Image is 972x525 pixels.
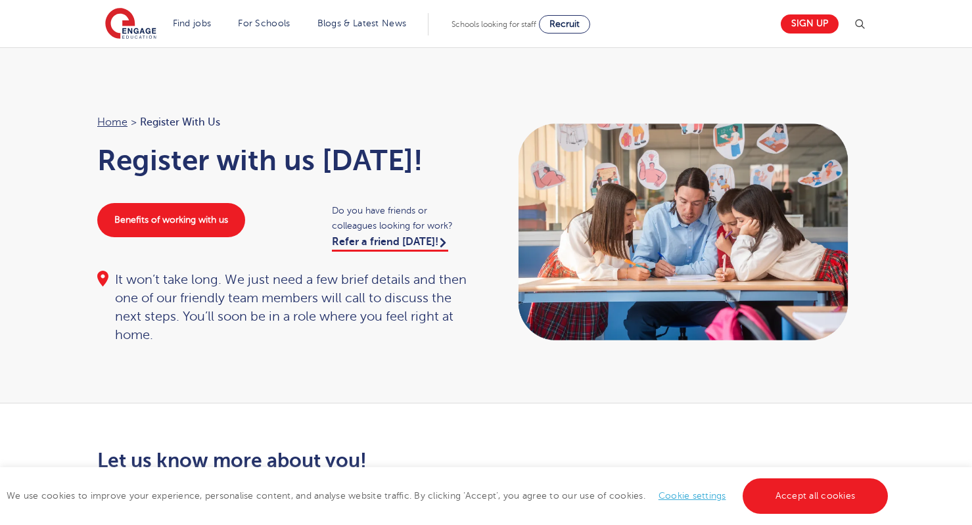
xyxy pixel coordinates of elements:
span: We use cookies to improve your experience, personalise content, and analyse website traffic. By c... [7,491,891,501]
a: Home [97,116,127,128]
img: Engage Education [105,8,156,41]
span: Recruit [549,19,580,29]
div: It won’t take long. We just need a few brief details and then one of our friendly team members wi... [97,271,473,344]
a: For Schools [238,18,290,28]
span: Do you have friends or colleagues looking for work? [332,203,473,233]
a: Benefits of working with us [97,203,245,237]
a: Accept all cookies [743,478,889,514]
a: Cookie settings [659,491,726,501]
span: > [131,116,137,128]
a: Blogs & Latest News [317,18,407,28]
a: Sign up [781,14,839,34]
a: Refer a friend [DATE]! [332,236,448,252]
nav: breadcrumb [97,114,473,131]
span: Register with us [140,114,220,131]
h2: Let us know more about you! [97,449,609,472]
h1: Register with us [DATE]! [97,144,473,177]
a: Find jobs [173,18,212,28]
a: Recruit [539,15,590,34]
span: Schools looking for staff [451,20,536,29]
